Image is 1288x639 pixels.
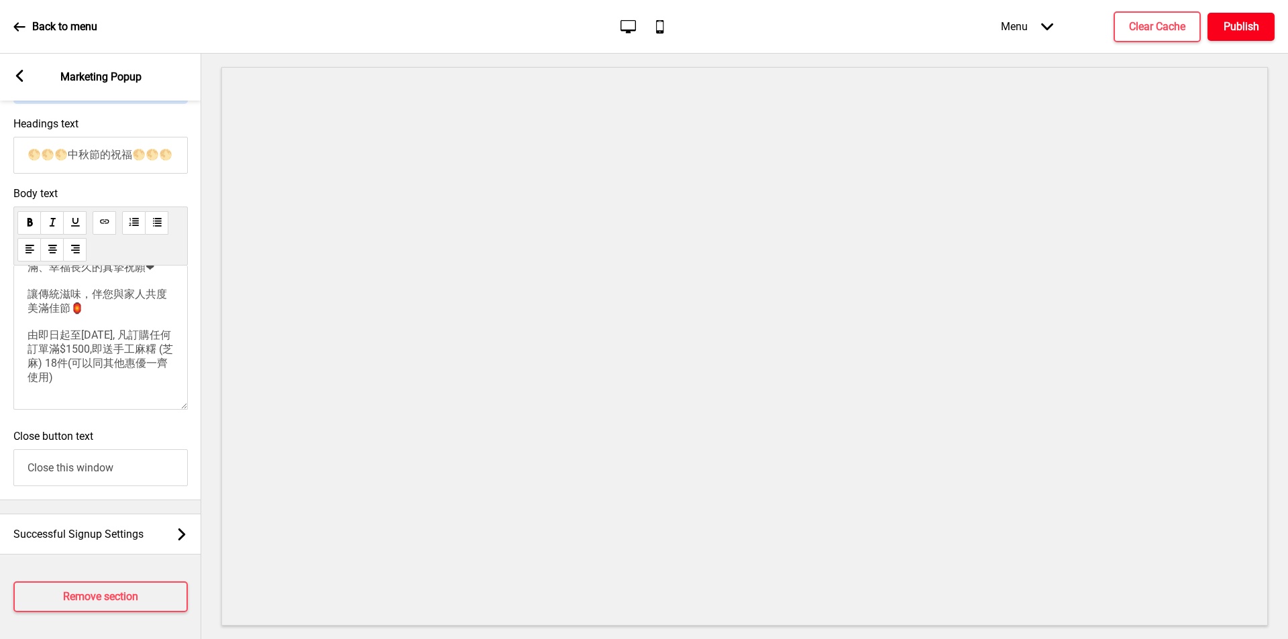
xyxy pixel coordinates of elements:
[13,117,78,130] label: Headings text
[17,238,41,262] button: alignLeft
[32,19,97,34] p: Back to menu
[63,238,87,262] button: alignRight
[40,211,64,235] button: italic
[13,187,188,200] span: Body text
[93,211,116,235] button: link
[1224,19,1259,34] h4: Publish
[145,211,168,235] button: unorderedList
[13,528,144,540] span: Successful Signup Settings
[987,7,1067,46] div: Menu
[63,211,87,235] button: underline
[13,430,93,443] label: Close button text
[63,589,138,604] h4: Remove section
[13,581,188,612] button: Remove section
[1114,11,1201,42] button: Clear Cache
[60,70,142,84] p: Marketing Popup
[122,211,146,235] button: orderedList
[1207,13,1275,41] button: Publish
[40,238,64,262] button: alignCenter
[17,211,41,235] button: bold
[1129,19,1185,34] h4: Clear Cache
[13,9,97,45] a: Back to menu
